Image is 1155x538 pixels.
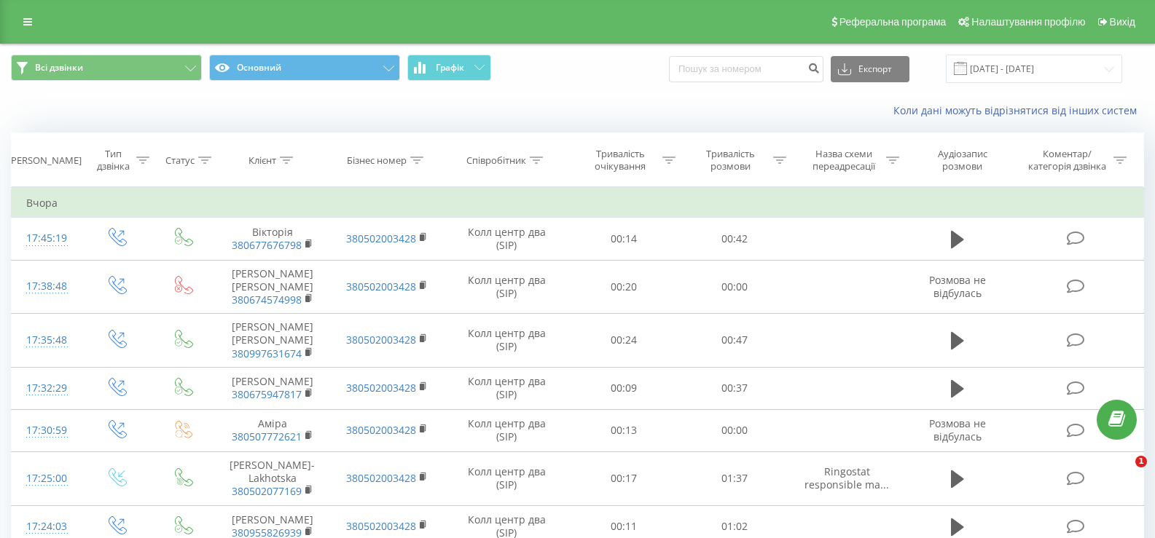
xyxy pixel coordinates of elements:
span: Вихід [1110,16,1135,28]
td: 00:37 [679,367,790,409]
td: 00:47 [679,314,790,368]
span: Ringostat responsible ma... [804,464,889,491]
button: Графік [407,55,491,81]
span: Графік [436,63,464,73]
a: 380675947817 [232,387,302,401]
div: [PERSON_NAME] [8,154,82,167]
div: 17:30:59 [26,416,68,445]
td: 00:24 [568,314,679,368]
a: 380502003428 [346,381,416,395]
a: 380507772621 [232,430,302,443]
div: 17:45:19 [26,224,68,253]
button: Експорт [831,56,909,82]
a: 380502077169 [232,484,302,498]
td: 00:09 [568,367,679,409]
div: Співробітник [466,154,526,167]
a: 380997631674 [232,347,302,360]
td: Колл центр два (SIP) [445,367,568,409]
td: [PERSON_NAME]-Lakhotska [215,452,330,506]
div: Статус [165,154,195,167]
a: 380502003428 [346,423,416,437]
div: Тривалість очікування [582,148,659,173]
td: Аміра [215,409,330,451]
td: 00:17 [568,452,679,506]
td: Колл центр два (SIP) [445,260,568,314]
td: 00:20 [568,260,679,314]
div: 17:25:00 [26,464,68,493]
div: 17:32:29 [26,374,68,403]
iframe: Intercom live chat [1105,456,1140,491]
td: 00:14 [568,218,679,260]
div: Тривалість розмови [692,148,770,173]
button: Основний [209,55,400,81]
td: Колл центр два (SIP) [445,314,568,368]
span: 1 [1135,456,1147,467]
div: Клієнт [248,154,276,167]
td: Вчора [12,189,1144,218]
a: Коли дані можуть відрізнятися вiд інших систем [893,103,1144,117]
td: 00:42 [679,218,790,260]
td: Колл центр два (SIP) [445,409,568,451]
a: 380502003428 [346,471,416,485]
td: [PERSON_NAME] [215,367,330,409]
td: Колл центр два (SIP) [445,218,568,260]
td: 00:00 [679,409,790,451]
span: Розмова не відбулась [929,273,986,300]
button: Всі дзвінки [11,55,202,81]
td: [PERSON_NAME] [PERSON_NAME] [215,314,330,368]
td: Вікторія [215,218,330,260]
div: Назва схеми переадресації [804,148,882,173]
td: [PERSON_NAME] [PERSON_NAME] [215,260,330,314]
a: 380502003428 [346,232,416,245]
a: 380502003428 [346,333,416,347]
div: Тип дзвінка [95,148,132,173]
a: 380502003428 [346,519,416,533]
a: 380677676798 [232,238,302,252]
td: 00:13 [568,409,679,451]
td: 00:00 [679,260,790,314]
div: 17:35:48 [26,326,68,355]
a: 380674574998 [232,293,302,306]
td: Колл центр два (SIP) [445,452,568,506]
div: 17:38:48 [26,272,68,301]
div: Бізнес номер [347,154,407,167]
span: Реферальна програма [839,16,947,28]
input: Пошук за номером [669,56,823,82]
a: 380502003428 [346,280,416,293]
div: Коментар/категорія дзвінка [1025,148,1110,173]
div: Аудіозапис розмови [917,148,1007,173]
span: Налаштування профілю [971,16,1085,28]
span: Всі дзвінки [35,62,83,74]
td: 01:37 [679,452,790,506]
span: Розмова не відбулась [929,416,986,443]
